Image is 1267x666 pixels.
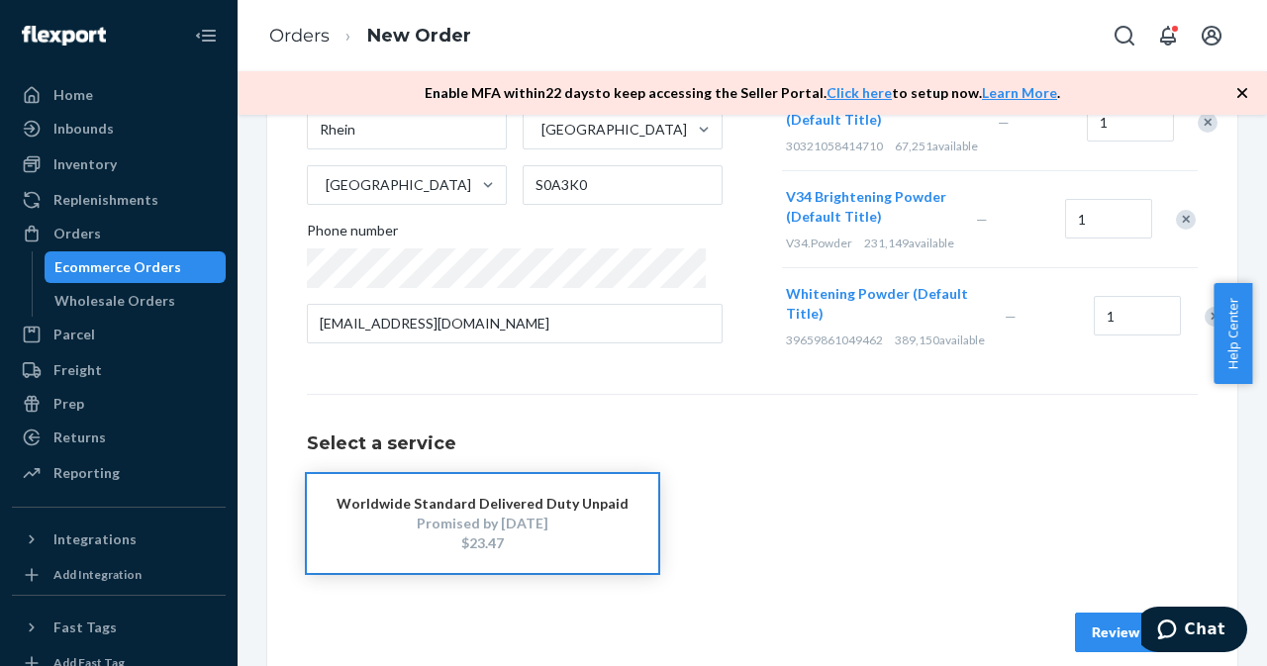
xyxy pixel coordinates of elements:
[12,184,226,216] a: Replenishments
[12,388,226,420] a: Prep
[307,434,1198,454] h1: Select a service
[425,83,1060,103] p: Enable MFA within 22 days to keep accessing the Seller Portal. to setup now. .
[324,175,326,195] input: [GEOGRAPHIC_DATA]
[1198,113,1218,133] div: Remove Item
[786,188,946,225] span: V34 Brightening Powder (Default Title)
[1105,16,1144,55] button: Open Search Box
[1148,16,1188,55] button: Open notifications
[12,113,226,144] a: Inbounds
[186,16,226,55] button: Close Navigation
[53,325,95,344] div: Parcel
[45,251,227,283] a: Ecommerce Orders
[12,319,226,350] a: Parcel
[337,514,629,533] div: Promised by [DATE]
[54,291,175,311] div: Wholesale Orders
[786,284,981,324] button: Whitening Powder (Default Title)
[53,428,106,447] div: Returns
[982,84,1057,101] a: Learn More
[367,25,471,47] a: New Order
[12,612,226,643] button: Fast Tags
[307,110,507,149] input: City
[1205,307,1224,327] div: Remove Item
[523,165,723,205] input: ZIP Code
[326,175,471,195] div: [GEOGRAPHIC_DATA]
[786,285,968,322] span: Whitening Powder (Default Title)
[895,139,978,153] span: 67,251 available
[998,114,1010,131] span: —
[786,139,883,153] span: 30321058414710
[53,154,117,174] div: Inventory
[1214,283,1252,384] button: Help Center
[12,523,226,555] button: Integrations
[786,236,852,250] span: V34.Powder
[53,566,142,583] div: Add Integration
[253,7,487,65] ol: breadcrumbs
[786,91,926,128] span: [MEDICAL_DATA] Kit (Default Title)
[53,190,158,210] div: Replenishments
[786,187,952,227] button: V34 Brightening Powder (Default Title)
[1005,308,1017,325] span: —
[895,333,985,347] span: 389,150 available
[53,119,114,139] div: Inbounds
[12,422,226,453] a: Returns
[541,120,687,140] div: [GEOGRAPHIC_DATA]
[22,26,106,46] img: Flexport logo
[53,360,102,380] div: Freight
[1094,296,1181,335] input: Quantity
[539,120,541,140] input: [GEOGRAPHIC_DATA]
[786,333,883,347] span: 39659861049462
[864,236,954,250] span: 231,149 available
[12,148,226,180] a: Inventory
[307,221,398,248] span: Phone number
[1192,16,1231,55] button: Open account menu
[12,79,226,111] a: Home
[54,257,181,277] div: Ecommerce Orders
[45,285,227,317] a: Wholesale Orders
[53,618,117,637] div: Fast Tags
[1176,210,1196,230] div: Remove Item
[1141,607,1247,656] iframe: Opens a widget where you can chat to one of our agents
[12,354,226,386] a: Freight
[976,211,988,228] span: —
[12,457,226,489] a: Reporting
[1075,613,1198,652] button: Review Order
[1065,199,1152,238] input: Quantity
[337,533,629,553] div: $23.47
[1087,102,1174,142] input: Quantity
[337,494,629,514] div: Worldwide Standard Delivered Duty Unpaid
[53,224,101,243] div: Orders
[307,474,658,573] button: Worldwide Standard Delivered Duty UnpaidPromised by [DATE]$23.47
[269,25,330,47] a: Orders
[53,463,120,483] div: Reporting
[827,84,892,101] a: Click here
[12,218,226,249] a: Orders
[53,85,93,105] div: Home
[307,304,723,343] input: Email (Only Required for International)
[12,563,226,587] a: Add Integration
[53,394,84,414] div: Prep
[53,529,137,549] div: Integrations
